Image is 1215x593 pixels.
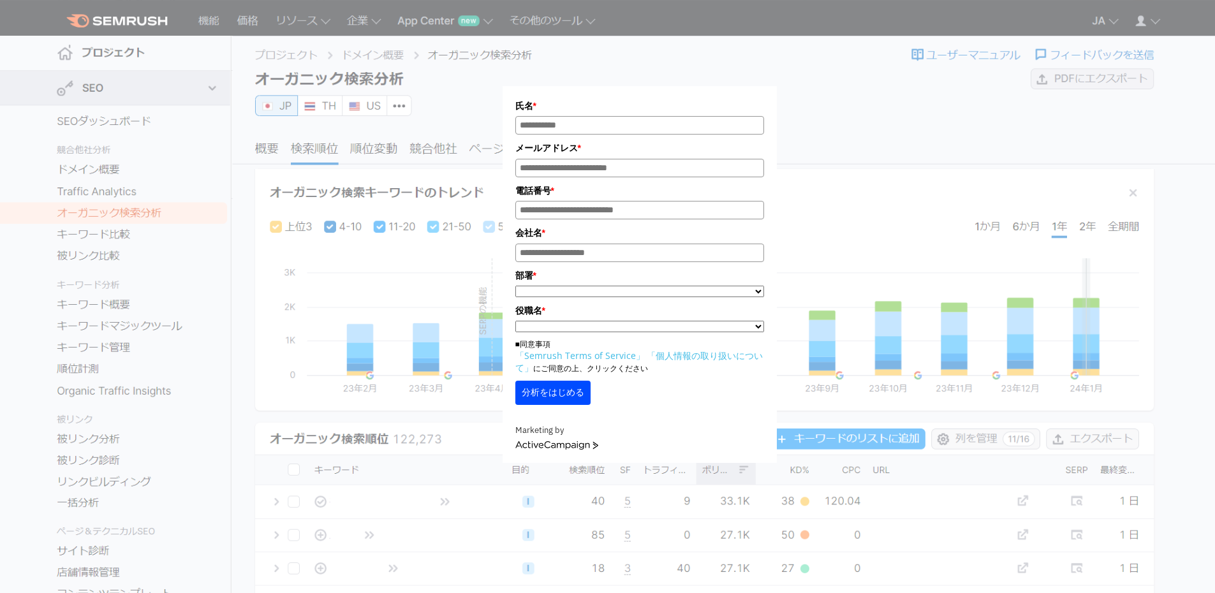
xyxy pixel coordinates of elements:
label: 氏名 [515,99,764,113]
button: 分析をはじめる [515,381,591,405]
label: 電話番号 [515,184,764,198]
label: 役職名 [515,304,764,318]
a: 「個人情報の取り扱いについて」 [515,349,763,374]
label: メールアドレス [515,141,764,155]
div: Marketing by [515,424,764,437]
label: 部署 [515,268,764,282]
label: 会社名 [515,226,764,240]
p: ■同意事項 にご同意の上、クリックください [515,339,764,374]
a: 「Semrush Terms of Service」 [515,349,645,362]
